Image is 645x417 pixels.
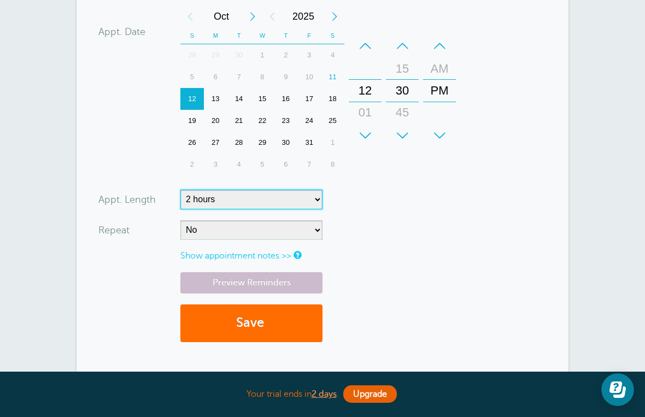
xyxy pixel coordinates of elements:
a: Show appointment notes >> [180,251,291,261]
div: 3 [297,44,321,66]
div: 15 [251,88,274,110]
div: 22 [251,110,274,132]
div: 2 [274,44,297,66]
div: 12 [180,88,204,110]
div: 19 [180,110,204,132]
th: W [251,27,274,44]
div: 11 [321,66,344,88]
div: 9 [274,66,297,88]
div: Thursday, October 23 [274,110,297,132]
div: Wednesday, October 15 [251,88,274,110]
div: 2 [180,154,204,175]
div: Saturday, October 18 [321,88,344,110]
div: Monday, October 27 [204,132,227,154]
span: October [200,5,243,27]
div: Today, Saturday, October 11 [321,66,344,88]
div: 1 [251,44,274,66]
div: 45 [389,102,415,124]
div: Sunday, October 5 [180,66,204,88]
div: Thursday, October 30 [274,132,297,154]
div: Friday, November 7 [297,154,321,175]
div: Wednesday, November 5 [251,154,274,175]
div: AM [426,58,453,80]
div: 25 [321,110,344,132]
div: Friday, October 17 [297,88,321,110]
div: 3 [204,154,227,175]
div: 15 [389,58,415,80]
button: Save [180,304,322,342]
div: Saturday, November 1 [321,132,344,154]
div: Saturday, November 8 [321,154,344,175]
a: Notes are for internal use only, and are not visible to your clients. [294,251,300,259]
div: Sunday, September 28 [180,44,204,66]
div: Next Year [325,5,344,27]
a: Preview Reminders [180,272,322,293]
div: 01 [352,102,378,124]
th: S [321,27,344,44]
iframe: Resource center [601,373,634,406]
div: Sunday, October 12 [180,88,204,110]
div: 16 [274,88,297,110]
a: 2 days [312,389,337,399]
div: Minutes [386,35,419,146]
div: 21 [227,110,251,132]
div: 30 [227,44,251,66]
div: Hours [349,35,382,146]
th: T [274,27,297,44]
div: Thursday, October 9 [274,66,297,88]
div: Tuesday, October 28 [227,132,251,154]
div: 02 [352,124,378,145]
div: 13 [204,88,227,110]
div: 17 [297,88,321,110]
label: Repeat [98,225,130,235]
div: 8 [321,154,344,175]
div: 28 [227,132,251,154]
div: Sunday, October 26 [180,132,204,154]
div: 12 [352,80,378,102]
div: 23 [274,110,297,132]
div: 29 [251,132,274,154]
div: 30 [274,132,297,154]
div: Saturday, October 4 [321,44,344,66]
div: 24 [297,110,321,132]
div: 20 [204,110,227,132]
div: Previous Year [262,5,282,27]
div: Tuesday, September 30 [227,44,251,66]
th: T [227,27,251,44]
div: Wednesday, October 22 [251,110,274,132]
div: Monday, September 29 [204,44,227,66]
div: Friday, October 24 [297,110,321,132]
div: 30 [389,80,415,102]
div: 26 [180,132,204,154]
div: Monday, November 3 [204,154,227,175]
div: 29 [204,44,227,66]
div: 1 [321,132,344,154]
div: Next Month [243,5,262,27]
div: Thursday, October 2 [274,44,297,66]
th: S [180,27,204,44]
div: Wednesday, October 8 [251,66,274,88]
div: Your trial ends in . [77,383,568,406]
div: Previous Month [180,5,200,27]
div: Tuesday, October 21 [227,110,251,132]
div: Wednesday, October 29 [251,132,274,154]
th: M [204,27,227,44]
div: 31 [297,132,321,154]
div: 14 [227,88,251,110]
div: 18 [321,88,344,110]
div: 5 [251,154,274,175]
div: Monday, October 6 [204,66,227,88]
div: Tuesday, October 14 [227,88,251,110]
div: Thursday, November 6 [274,154,297,175]
div: 27 [204,132,227,154]
div: 6 [274,154,297,175]
a: Upgrade [343,385,397,403]
div: Saturday, October 25 [321,110,344,132]
div: 6 [204,66,227,88]
div: Friday, October 10 [297,66,321,88]
div: Friday, October 3 [297,44,321,66]
span: 2025 [282,5,325,27]
div: Monday, October 13 [204,88,227,110]
label: Appt. Length [98,195,156,204]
